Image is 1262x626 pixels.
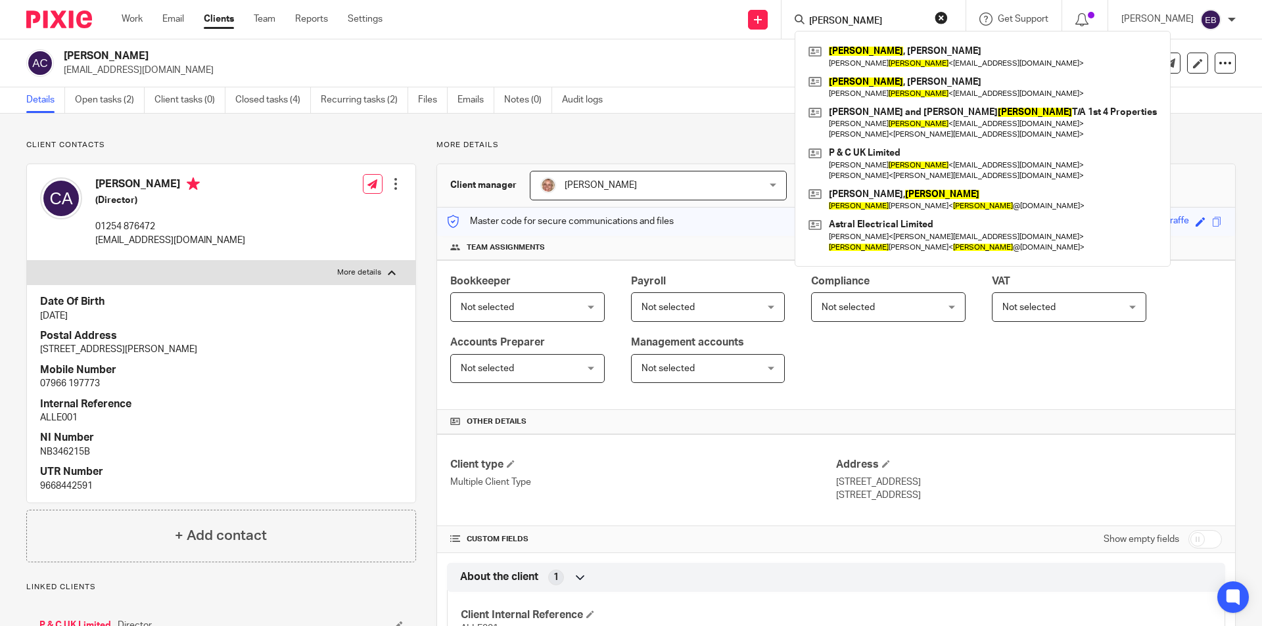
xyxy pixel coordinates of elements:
[467,416,526,427] span: Other details
[450,458,836,472] h4: Client type
[40,177,82,219] img: svg%3E
[40,465,402,479] h4: UTR Number
[447,215,674,228] p: Master code for secure communications and files
[436,140,1236,150] p: More details
[822,303,875,312] span: Not selected
[467,242,545,253] span: Team assignments
[75,87,145,113] a: Open tasks (2)
[553,571,559,584] span: 1
[836,476,1222,489] p: [STREET_ADDRESS]
[40,480,402,493] p: 9668442591
[642,303,695,312] span: Not selected
[540,177,556,193] img: SJ.jpg
[40,343,402,356] p: [STREET_ADDRESS][PERSON_NAME]
[642,364,695,373] span: Not selected
[254,12,275,26] a: Team
[450,179,517,192] h3: Client manager
[1200,9,1221,30] img: svg%3E
[162,12,184,26] a: Email
[40,411,402,424] p: ALLE001
[450,534,836,545] h4: CUSTOM FIELDS
[461,303,514,312] span: Not selected
[836,458,1222,472] h4: Address
[40,431,402,445] h4: NI Number
[64,64,1057,77] p: [EMAIL_ADDRESS][DOMAIN_NAME]
[450,276,511,286] span: Bookkeeper
[122,12,143,26] a: Work
[64,49,858,63] h2: [PERSON_NAME]
[95,194,245,207] h5: (Director)
[95,177,245,194] h4: [PERSON_NAME]
[175,525,267,546] h4: + Add contact
[461,608,836,622] h4: Client Internal Reference
[348,12,383,26] a: Settings
[562,87,613,113] a: Audit logs
[1104,533,1179,546] label: Show empty fields
[565,181,637,190] span: [PERSON_NAME]
[631,337,744,347] span: Management accounts
[811,276,870,286] span: Compliance
[95,220,245,233] p: 01254 876472
[1121,12,1194,26] p: [PERSON_NAME]
[321,87,408,113] a: Recurring tasks (2)
[418,87,448,113] a: Files
[808,16,926,28] input: Search
[235,87,311,113] a: Closed tasks (4)
[204,12,234,26] a: Clients
[836,489,1222,502] p: [STREET_ADDRESS]
[187,177,200,190] i: Primary
[40,397,402,411] h4: Internal Reference
[935,11,948,24] button: Clear
[457,87,494,113] a: Emails
[154,87,225,113] a: Client tasks (0)
[26,11,92,28] img: Pixie
[631,276,666,286] span: Payroll
[504,87,552,113] a: Notes (0)
[40,309,402,323] p: [DATE]
[26,582,416,592] p: Linked clients
[40,329,402,343] h4: Postal Address
[450,476,836,489] p: Multiple Client Type
[26,49,54,77] img: svg%3E
[26,87,65,113] a: Details
[40,363,402,377] h4: Mobile Number
[95,234,245,247] p: [EMAIL_ADDRESS][DOMAIN_NAME]
[40,445,402,458] p: NB346215B
[450,337,545,347] span: Accounts Preparer
[992,276,1010,286] span: VAT
[1002,303,1056,312] span: Not selected
[461,364,514,373] span: Not selected
[295,12,328,26] a: Reports
[40,377,402,390] p: 07966 197773
[40,295,402,309] h4: Date Of Birth
[998,14,1048,24] span: Get Support
[337,267,381,278] p: More details
[460,570,538,584] span: About the client
[26,140,416,150] p: Client contacts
